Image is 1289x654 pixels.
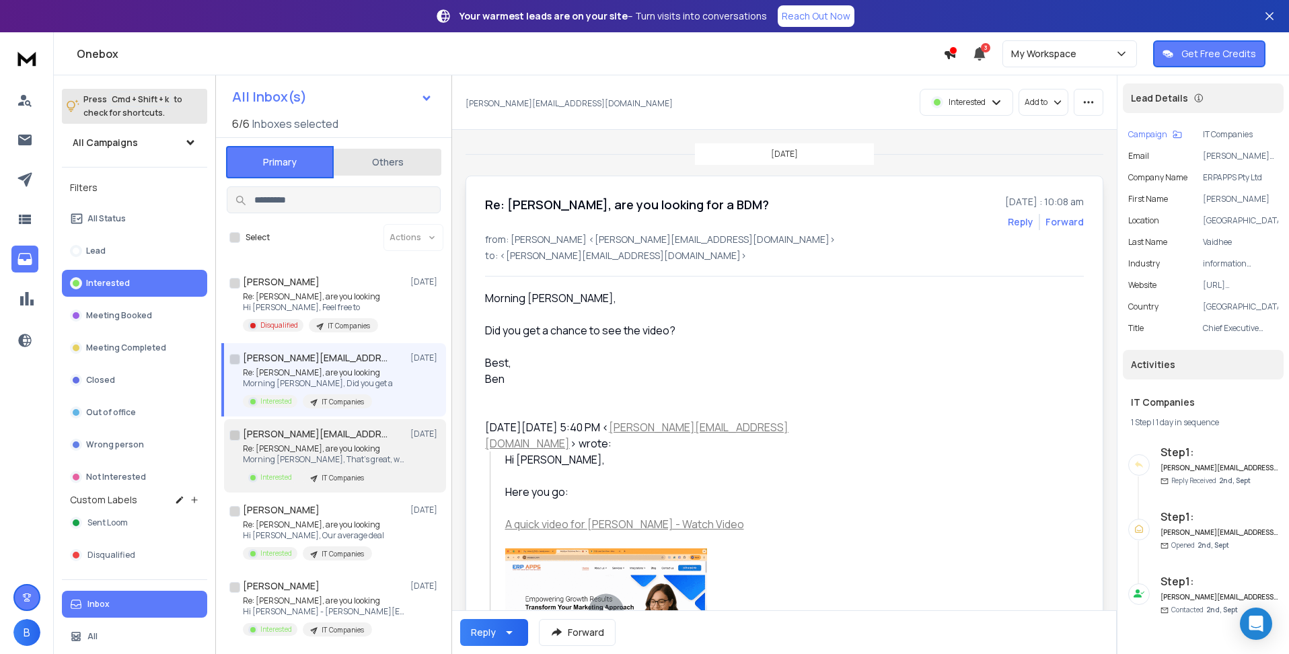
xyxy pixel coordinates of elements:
button: Sent Loom [62,509,207,536]
p: [DATE] [410,581,441,591]
p: Reply Received [1171,476,1251,486]
button: Not Interested [62,464,207,490]
button: All Campaigns [62,129,207,156]
h1: IT Companies [1131,396,1276,409]
p: IT Companies [322,549,364,559]
p: Morning [PERSON_NAME], Did you get a [243,378,393,389]
p: information technology & services [1203,258,1278,269]
p: from: [PERSON_NAME] <[PERSON_NAME][EMAIL_ADDRESS][DOMAIN_NAME]> [485,233,1084,246]
button: Reply [1008,215,1033,229]
button: Reply [460,619,528,646]
span: 2nd, Sept [1198,540,1229,550]
p: Add to [1025,97,1047,108]
h6: Step 1 : [1161,444,1278,460]
p: All [87,631,98,642]
div: Ben [485,371,878,387]
p: Get Free Credits [1181,47,1256,61]
p: Meeting Booked [86,310,152,321]
p: Morning [PERSON_NAME], That's great, we follow [243,454,404,465]
div: [DATE][DATE] 5:40 PM < > wrote: [485,419,878,451]
p: [PERSON_NAME][EMAIL_ADDRESS][DOMAIN_NAME] [466,98,673,109]
p: Hi [PERSON_NAME] - [PERSON_NAME][EMAIL_ADDRESS][DOMAIN_NAME] Thanks [243,606,404,617]
h6: [PERSON_NAME][EMAIL_ADDRESS][DOMAIN_NAME] [1161,592,1278,602]
button: B [13,619,40,646]
h3: Filters [62,178,207,197]
p: ERPAPPS Pty Ltd [1203,172,1278,183]
div: Hi [PERSON_NAME], [505,451,879,468]
p: Inbox [87,599,110,610]
p: Re: [PERSON_NAME], are you looking [243,291,380,302]
a: Reach Out Now [778,5,854,27]
button: Primary [226,146,334,178]
p: Closed [86,375,115,386]
p: [DATE] [771,149,798,159]
a: A quick video for [PERSON_NAME] - Watch Video [505,516,879,532]
div: Forward [1045,215,1084,229]
span: 2nd, Sept [1206,605,1238,614]
div: Activities [1123,350,1284,379]
p: industry [1128,258,1160,269]
div: | [1131,417,1276,428]
p: Hi [PERSON_NAME], Feel free to [243,302,380,313]
a: [PERSON_NAME][EMAIL_ADDRESS][DOMAIN_NAME] [485,420,788,451]
button: Lead [62,238,207,264]
button: Others [334,147,441,177]
p: Interested [86,278,130,289]
p: My Workspace [1011,47,1082,61]
span: 3 [981,43,990,52]
span: 2nd, Sept [1219,476,1251,485]
p: [PERSON_NAME] [1203,194,1278,205]
p: Opened [1171,540,1229,550]
button: Inbox [62,591,207,618]
p: All Status [87,213,126,224]
h6: [PERSON_NAME][EMAIL_ADDRESS][DOMAIN_NAME] [1161,463,1278,473]
p: Meeting Completed [86,342,166,353]
p: [DATE] [410,505,441,515]
p: Lead Details [1131,92,1188,105]
h1: Re: [PERSON_NAME], are you looking for a BDM? [485,195,769,214]
p: [GEOGRAPHIC_DATA] [1203,215,1278,226]
button: Wrong person [62,431,207,458]
p: [PERSON_NAME][EMAIL_ADDRESS][DOMAIN_NAME] [1203,151,1278,161]
p: IT Companies [322,473,364,483]
span: Sent Loom [87,517,128,528]
p: Chief Executive Officer [1203,323,1278,334]
h1: [PERSON_NAME][EMAIL_ADDRESS][DOMAIN_NAME] [243,427,391,441]
p: to: <[PERSON_NAME][EMAIL_ADDRESS][DOMAIN_NAME]> [485,249,1084,262]
p: – Turn visits into conversations [459,9,767,23]
p: Reach Out Now [782,9,850,23]
div: Reply [471,626,496,639]
p: Campaign [1128,129,1167,140]
label: Select [246,232,270,243]
h3: Custom Labels [70,493,137,507]
span: 6 / 6 [232,116,250,132]
p: Not Interested [86,472,146,482]
p: IT Companies [322,625,364,635]
h1: [PERSON_NAME] [243,275,320,289]
p: website [1128,280,1156,291]
p: Re: [PERSON_NAME], are you looking [243,443,404,454]
p: [DATE] [410,277,441,287]
p: title [1128,323,1144,334]
h6: Step 1 : [1161,509,1278,525]
h1: Onebox [77,46,943,62]
p: Hi [PERSON_NAME], Our average deal [243,530,384,541]
p: Last Name [1128,237,1167,248]
p: Wrong person [86,439,144,450]
p: IT Companies [1203,129,1278,140]
p: Interested [260,548,292,558]
p: Vaidhee [1203,237,1278,248]
div: Did you get a chance to see the video? [485,322,878,338]
p: Contacted [1171,605,1238,615]
span: Disqualified [87,550,135,560]
p: Out of office [86,407,136,418]
img: logo [13,46,40,71]
p: Lead [86,246,106,256]
div: Best, [485,355,878,371]
h1: All Campaigns [73,136,138,149]
span: 1 Step [1131,416,1151,428]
